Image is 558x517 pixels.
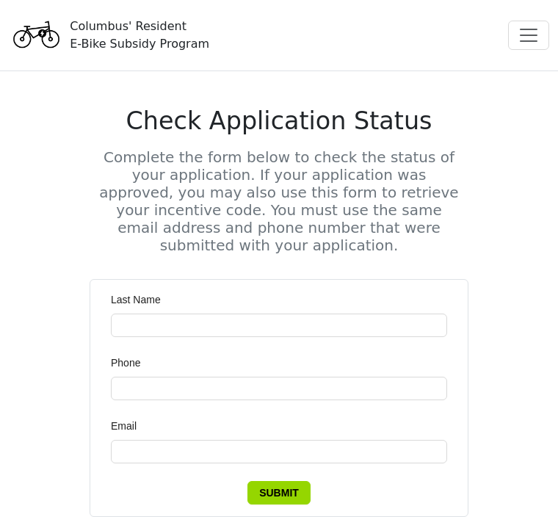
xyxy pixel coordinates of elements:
label: Phone [111,355,151,371]
a: Columbus' ResidentE-Bike Subsidy Program [9,26,209,43]
img: Program logo [9,10,64,61]
h5: Complete the form below to check the status of your application. If your application was approved... [98,148,460,254]
input: Email [111,440,447,463]
button: Toggle navigation [508,21,549,50]
input: Last Name [111,314,447,337]
button: Submit [247,481,311,505]
input: Phone [111,377,447,400]
div: Columbus' Resident E-Bike Subsidy Program [70,18,209,53]
label: Last Name [111,292,171,308]
label: Email [111,418,147,434]
h1: Check Application Status [98,106,460,136]
span: Submit [259,485,299,501]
